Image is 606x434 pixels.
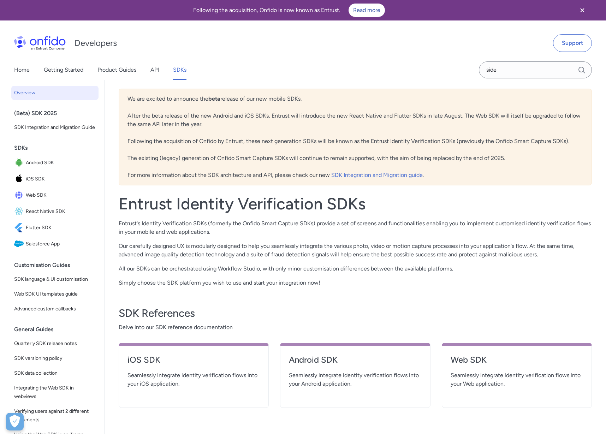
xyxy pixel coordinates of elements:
[6,413,24,430] button: Open Preferences
[14,290,96,298] span: Web SDK UI templates guide
[119,306,592,320] h3: SDK References
[150,60,159,80] a: API
[11,120,99,135] a: SDK Integration and Migration Guide
[289,371,421,388] span: Seamlessly integrate identity verification flows into your Android application.
[8,4,569,17] div: Following the acquisition, Onfido is now known as Entrust.
[14,223,26,233] img: IconFlutter SDK
[479,61,592,78] input: Onfido search input field
[14,190,26,200] img: IconWeb SDK
[14,322,101,337] div: General Guides
[11,155,99,171] a: IconAndroid SDKAndroid SDK
[14,36,66,50] img: Onfido Logo
[331,172,423,178] a: SDK Integration and Migration guide
[11,287,99,301] a: Web SDK UI templates guide
[119,194,592,214] h1: Entrust Identity Verification SDKs
[451,354,583,371] a: Web SDK
[11,236,99,252] a: IconSalesforce AppSalesforce App
[119,89,592,185] div: We are excited to announce the release of our new mobile SDKs. After the beta release of the new ...
[11,337,99,351] a: Quarterly SDK release notes
[127,354,260,365] h4: iOS SDK
[14,258,101,272] div: Customisation Guides
[14,275,96,284] span: SDK language & UI customisation
[11,351,99,365] a: SDK versioning policy
[26,223,96,233] span: Flutter SDK
[97,60,136,80] a: Product Guides
[11,171,99,187] a: IconiOS SDKiOS SDK
[14,339,96,348] span: Quarterly SDK release notes
[14,174,26,184] img: IconiOS SDK
[26,207,96,216] span: React Native SDK
[119,264,592,273] p: All our SDKs can be orchestrated using Workflow Studio, with only minor customisation differences...
[26,174,96,184] span: iOS SDK
[11,220,99,236] a: IconFlutter SDKFlutter SDK
[553,34,592,52] a: Support
[75,37,117,49] h1: Developers
[289,354,421,371] a: Android SDK
[349,4,385,17] a: Read more
[14,407,96,424] span: Verifying users against 2 different documents
[11,366,99,380] a: SDK data collection
[451,354,583,365] h4: Web SDK
[14,106,101,120] div: (Beta) SDK 2025
[451,371,583,388] span: Seamlessly integrate identity verification flows into your Web application.
[119,323,592,332] span: Delve into our SDK reference documentation
[14,239,26,249] img: IconSalesforce App
[6,413,24,430] div: Cookie Preferences
[127,354,260,371] a: iOS SDK
[11,302,99,316] a: Advanced custom callbacks
[14,305,96,313] span: Advanced custom callbacks
[14,60,30,80] a: Home
[11,204,99,219] a: IconReact Native SDKReact Native SDK
[14,207,26,216] img: IconReact Native SDK
[208,95,220,102] b: beta
[14,158,26,168] img: IconAndroid SDK
[127,371,260,388] span: Seamlessly integrate identity verification flows into your iOS application.
[119,279,592,287] p: Simply choose the SDK platform you wish to use and start your integration now!
[14,354,96,363] span: SDK versioning policy
[26,239,96,249] span: Salesforce App
[14,141,101,155] div: SDKs
[119,219,592,236] p: Entrust's Identity Verification SDKs (formerly the Onfido Smart Capture SDKs) provide a set of sc...
[11,188,99,203] a: IconWeb SDKWeb SDK
[569,1,595,19] button: Close banner
[44,60,83,80] a: Getting Started
[14,384,96,401] span: Integrating the Web SDK in webviews
[26,158,96,168] span: Android SDK
[119,242,592,259] p: Our carefully designed UX is modularly designed to help you seamlessly integrate the various phot...
[289,354,421,365] h4: Android SDK
[14,89,96,97] span: Overview
[14,369,96,377] span: SDK data collection
[26,190,96,200] span: Web SDK
[173,60,186,80] a: SDKs
[578,6,587,14] svg: Close banner
[11,404,99,427] a: Verifying users against 2 different documents
[11,381,99,404] a: Integrating the Web SDK in webviews
[11,86,99,100] a: Overview
[11,272,99,286] a: SDK language & UI customisation
[14,123,96,132] span: SDK Integration and Migration Guide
